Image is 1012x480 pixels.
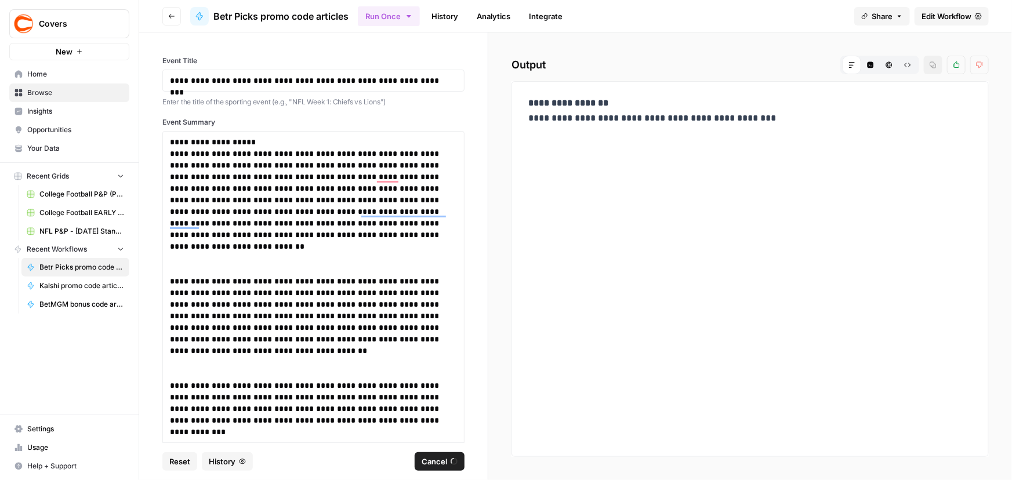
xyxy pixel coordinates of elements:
[190,7,349,26] a: Betr Picks promo code articles
[9,420,129,438] a: Settings
[209,456,235,467] span: History
[522,7,570,26] a: Integrate
[39,226,124,237] span: NFL P&P - [DATE] Standard (Production) Grid
[9,457,129,475] button: Help + Support
[9,139,129,158] a: Your Data
[39,18,109,30] span: Covers
[21,295,129,314] a: BetMGM bonus code articles
[21,185,129,203] a: College Football P&P (Production) Grid (2)
[27,171,69,181] span: Recent Grids
[415,452,465,471] button: Cancel
[425,7,465,26] a: History
[915,7,989,26] a: Edit Workflow
[27,461,124,471] span: Help + Support
[9,65,129,83] a: Home
[56,46,72,57] span: New
[27,125,124,135] span: Opportunities
[39,262,124,272] span: Betr Picks promo code articles
[9,43,129,60] button: New
[21,222,129,241] a: NFL P&P - [DATE] Standard (Production) Grid
[9,438,129,457] a: Usage
[162,96,465,108] p: Enter the title of the sporting event (e.g., "NFL Week 1: Chiefs vs Lions")
[872,10,893,22] span: Share
[512,56,989,74] h2: Output
[358,6,420,26] button: Run Once
[213,9,349,23] span: Betr Picks promo code articles
[27,88,124,98] span: Browse
[39,299,124,310] span: BetMGM bonus code articles
[422,456,447,467] span: Cancel
[922,10,971,22] span: Edit Workflow
[27,106,124,117] span: Insights
[21,277,129,295] a: Kalshi promo code articles
[162,452,197,471] button: Reset
[21,258,129,277] a: Betr Picks promo code articles
[162,56,465,66] label: Event Title
[27,143,124,154] span: Your Data
[13,13,34,34] img: Covers Logo
[9,102,129,121] a: Insights
[169,456,190,467] span: Reset
[9,121,129,139] a: Opportunities
[9,9,129,38] button: Workspace: Covers
[9,83,129,102] a: Browse
[854,7,910,26] button: Share
[21,203,129,222] a: College Football EARLY LEANS (Production) Grid (1)
[162,117,465,128] label: Event Summary
[27,442,124,453] span: Usage
[9,241,129,258] button: Recent Workflows
[39,189,124,199] span: College Football P&P (Production) Grid (2)
[27,424,124,434] span: Settings
[27,244,87,254] span: Recent Workflows
[39,281,124,291] span: Kalshi promo code articles
[470,7,517,26] a: Analytics
[27,69,124,79] span: Home
[9,168,129,185] button: Recent Grids
[39,208,124,218] span: College Football EARLY LEANS (Production) Grid (1)
[202,452,253,471] button: History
